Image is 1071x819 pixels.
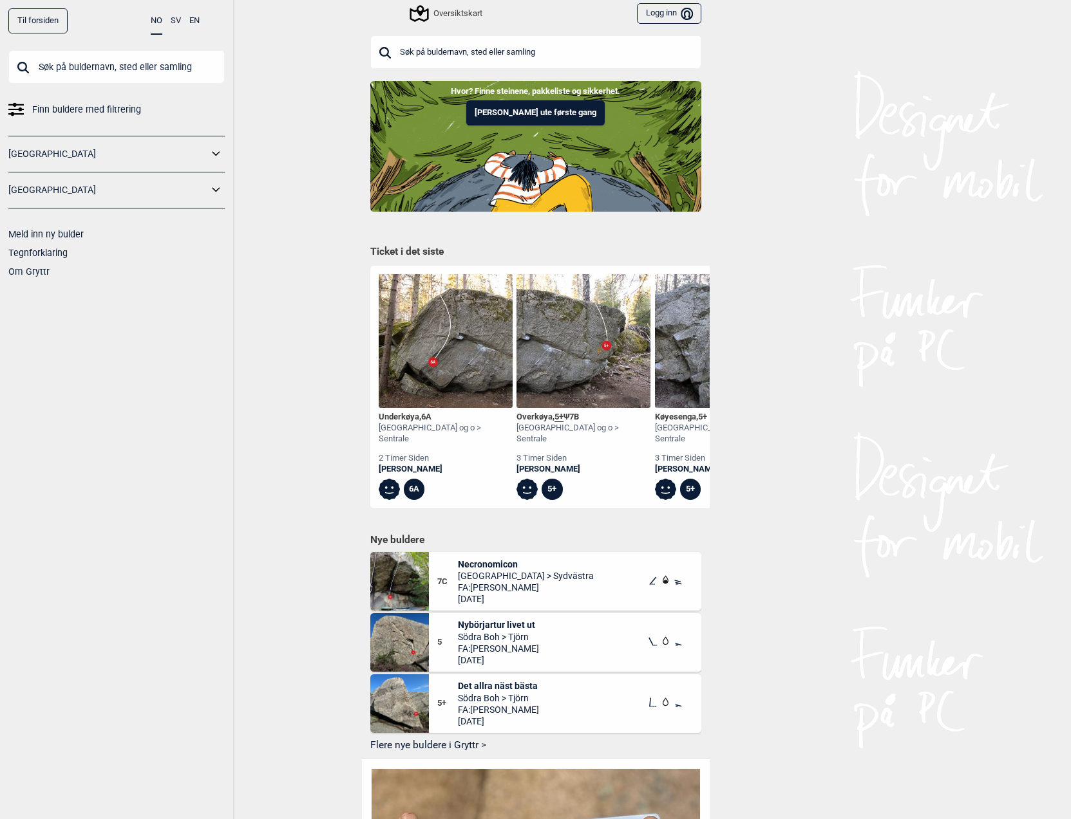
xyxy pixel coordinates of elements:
[458,692,539,704] span: Södra Boh > Tjörn
[554,412,564,422] span: 5+
[458,570,594,582] span: [GEOGRAPHIC_DATA] > Sydvästra
[517,412,650,423] div: Overkøya , Ψ
[404,479,425,500] div: 6A
[8,8,68,33] a: Til forsiden
[458,558,594,570] span: Necronomicon
[458,619,539,630] span: Nybörjartur livet ut
[458,680,539,692] span: Det allra näst bästa
[637,3,701,24] button: Logg inn
[458,704,539,715] span: FA: [PERSON_NAME]
[542,479,563,500] div: 5+
[370,533,701,546] h1: Nye buldere
[370,613,701,672] div: Nyborjartur livet ut5Nybörjartur livet utSödra Boh > TjörnFA:[PERSON_NAME][DATE]
[655,423,789,445] div: [GEOGRAPHIC_DATA] og o > Sentrale
[10,85,1061,98] p: Hvor? Finne steinene, pakkeliste og sikkerhet.
[370,81,701,211] img: Indoor to outdoor
[569,412,579,421] span: 7B
[655,453,789,464] div: 3 timer siden
[8,181,208,199] a: [GEOGRAPHIC_DATA]
[370,35,701,69] input: Søk på buldernavn, sted eller samling
[8,266,50,277] a: Om Gryttr
[458,643,539,654] span: FA: [PERSON_NAME]
[370,674,701,733] div: Det allra nast basta5+Det allra näst bästaSödra Boh > TjörnFA:[PERSON_NAME][DATE]
[655,274,789,408] img: Koyesenga 200417
[151,8,162,35] button: NO
[437,637,459,648] span: 5
[517,423,650,445] div: [GEOGRAPHIC_DATA] og o > Sentrale
[458,654,539,666] span: [DATE]
[370,552,429,611] img: Necronomicon
[466,100,605,125] button: [PERSON_NAME] ute første gang
[8,100,225,119] a: Finn buldere med filtrering
[379,453,513,464] div: 2 timer siden
[437,698,459,709] span: 5+
[370,552,701,611] div: Necronomicon7CNecronomicon[GEOGRAPHIC_DATA] > SydvästraFA:[PERSON_NAME][DATE]
[8,50,225,84] input: Søk på buldernavn, sted eller samling
[680,479,701,500] div: 5+
[171,8,181,33] button: SV
[8,229,84,239] a: Meld inn ny bulder
[370,245,701,259] h1: Ticket i det siste
[458,715,539,727] span: [DATE]
[655,464,789,475] a: [PERSON_NAME]
[32,100,141,119] span: Finn buldere med filtrering
[412,6,482,21] div: Oversiktskart
[379,274,513,408] img: Underkoya 201102
[655,412,789,423] div: Køyesenga ,
[8,248,68,258] a: Tegnforklaring
[370,674,429,733] img: Det allra nast basta
[8,145,208,163] a: [GEOGRAPHIC_DATA]
[421,412,431,421] span: 6A
[517,453,650,464] div: 3 timer siden
[379,423,513,445] div: [GEOGRAPHIC_DATA] og o > Sentrale
[370,613,429,672] img: Nyborjartur livet ut
[437,576,459,587] span: 7C
[698,412,707,421] span: 5+
[370,735,701,755] button: Flere nye buldere i Gryttr >
[458,631,539,643] span: Södra Boh > Tjörn
[458,582,594,593] span: FA: [PERSON_NAME]
[458,593,594,605] span: [DATE]
[379,412,513,423] div: Underkøya ,
[517,274,650,408] img: Overkoya 200416
[379,464,513,475] a: [PERSON_NAME]
[189,8,200,33] button: EN
[517,464,650,475] a: [PERSON_NAME]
